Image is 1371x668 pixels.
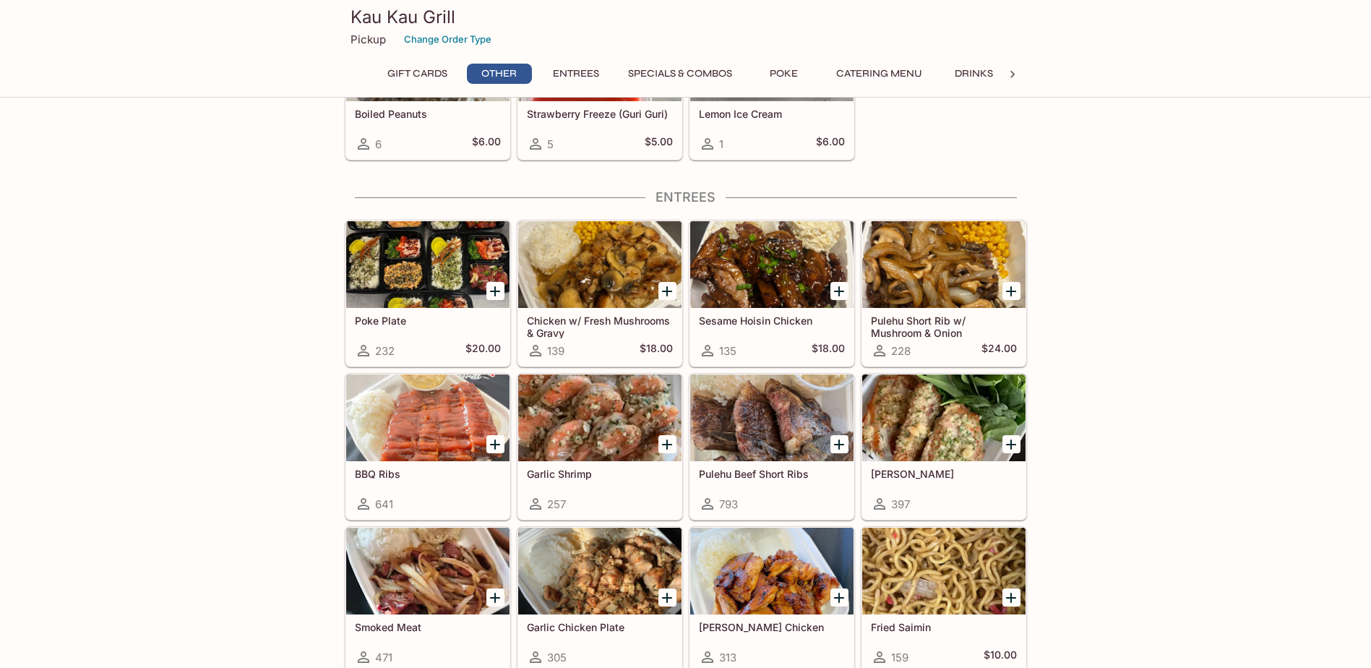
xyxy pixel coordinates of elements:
span: 5 [547,137,554,151]
button: Add Garlic Chicken Plate [658,588,676,607]
div: Chicken w/ Fresh Mushrooms & Gravy [518,221,682,308]
h5: $10.00 [984,648,1017,666]
a: Sesame Hoisin Chicken135$18.00 [689,220,854,367]
button: Entrees [543,64,609,84]
button: Add Garlic Shrimp [658,435,676,453]
h5: Lemon Ice Cream [699,108,845,120]
span: 793 [719,497,738,511]
h5: Smoked Meat [355,621,501,633]
h5: [PERSON_NAME] [871,468,1017,480]
h5: Strawberry Freeze (Guri Guri) [527,108,673,120]
div: Poke Plate [346,221,510,308]
h5: Fried Saimin [871,621,1017,633]
span: 159 [891,651,908,664]
span: 6 [375,137,382,151]
h5: $6.00 [816,135,845,153]
button: Drinks [942,64,1007,84]
button: Add BBQ Ribs [486,435,504,453]
button: Add Poke Plate [486,282,504,300]
h5: Pulehu Beef Short Ribs [699,468,845,480]
button: Other [467,64,532,84]
button: Change Order Type [397,28,498,51]
a: Pulehu Short Rib w/ Mushroom & Onion228$24.00 [861,220,1026,367]
h5: $6.00 [472,135,501,153]
button: Gift Cards [379,64,455,84]
button: Add Sesame Hoisin Chicken [830,282,848,300]
span: 232 [375,344,395,358]
h5: $24.00 [981,342,1017,359]
span: 397 [891,497,910,511]
span: 228 [891,344,911,358]
a: Poke Plate232$20.00 [345,220,510,367]
button: Add Smoked Meat [486,588,504,607]
span: 471 [375,651,392,664]
p: Pickup [351,33,386,46]
h5: Garlic Chicken Plate [527,621,673,633]
span: 305 [547,651,567,664]
h5: Poke Plate [355,314,501,327]
button: Add Pulehu Beef Short Ribs [830,435,848,453]
button: Add Chicken w/ Fresh Mushrooms & Gravy [658,282,676,300]
div: Garlic Ahi [862,374,1026,461]
button: Poke [752,64,817,84]
h5: [PERSON_NAME] Chicken [699,621,845,633]
h5: Boiled Peanuts [355,108,501,120]
button: Add Teri Chicken [830,588,848,607]
h4: Entrees [345,189,1027,205]
span: 1 [719,137,723,151]
div: Teri Chicken [690,528,854,615]
h5: $5.00 [645,135,673,153]
h5: $18.00 [812,342,845,359]
div: Boiled Peanuts [346,14,510,101]
div: Garlic Shrimp [518,374,682,461]
span: 257 [547,497,566,511]
button: Add Pulehu Short Rib w/ Mushroom & Onion [1002,282,1020,300]
a: Garlic Shrimp257 [517,374,682,520]
button: Catering Menu [828,64,930,84]
button: Add Fried Saimin [1002,588,1020,607]
h5: $20.00 [465,342,501,359]
h5: Pulehu Short Rib w/ Mushroom & Onion [871,314,1017,338]
h5: Garlic Shrimp [527,468,673,480]
span: 313 [719,651,736,664]
a: BBQ Ribs641 [345,374,510,520]
div: Sesame Hoisin Chicken [690,221,854,308]
h5: Chicken w/ Fresh Mushrooms & Gravy [527,314,673,338]
div: Garlic Chicken Plate [518,528,682,615]
a: Chicken w/ Fresh Mushrooms & Gravy139$18.00 [517,220,682,367]
span: 641 [375,497,393,511]
a: Pulehu Beef Short Ribs793 [689,374,854,520]
div: Strawberry Freeze (Guri Guri) [518,14,682,101]
h5: BBQ Ribs [355,468,501,480]
div: Pulehu Short Rib w/ Mushroom & Onion [862,221,1026,308]
div: Lemon Ice Cream [690,14,854,101]
button: Specials & Combos [620,64,740,84]
button: Add Garlic Ahi [1002,435,1020,453]
span: 135 [719,344,736,358]
h5: $18.00 [640,342,673,359]
div: Smoked Meat [346,528,510,615]
h5: Sesame Hoisin Chicken [699,314,845,327]
a: [PERSON_NAME]397 [861,374,1026,520]
h3: Kau Kau Grill [351,6,1021,28]
div: Pulehu Beef Short Ribs [690,374,854,461]
div: BBQ Ribs [346,374,510,461]
span: 139 [547,344,564,358]
div: Fried Saimin [862,528,1026,615]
